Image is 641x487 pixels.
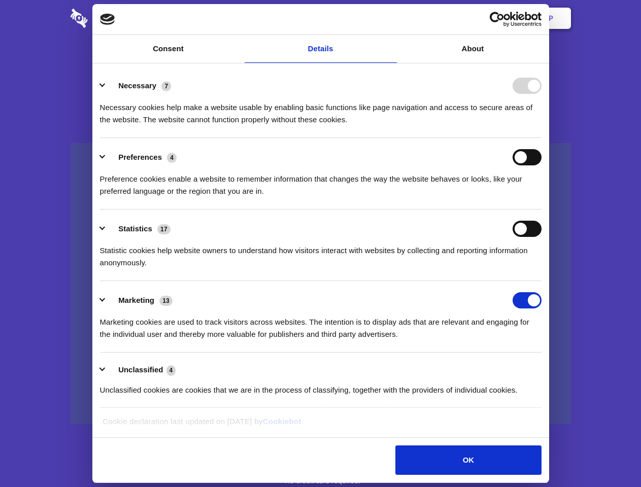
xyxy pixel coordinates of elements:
span: 17 [157,224,171,234]
h4: Auto-redaction of sensitive data, encrypted data sharing and self-destructing private chats. Shar... [71,92,571,126]
a: About [397,35,549,63]
img: logo [100,14,115,25]
h1: Eliminate Slack Data Loss. [71,46,571,82]
div: Unclassified cookies are cookies that we are in the process of classifying, together with the pro... [100,376,542,396]
label: Statistics [118,224,152,233]
span: 13 [159,296,173,306]
button: Preferences (4) [100,149,183,165]
div: Statistic cookies help website owners to understand how visitors interact with websites by collec... [100,237,542,269]
span: 4 [167,153,177,163]
div: Preference cookies enable a website to remember information that changes the way the website beha... [100,165,542,197]
button: Marketing (13) [100,292,179,308]
label: Preferences [118,153,162,161]
img: logo-wordmark-white-trans-d4663122ce5f474addd5e946df7df03e33cb6a1c49d2221995e7729f52c070b2.svg [71,9,157,28]
a: Wistia video thumbnail [71,143,571,425]
button: OK [395,445,541,475]
label: Necessary [118,81,156,90]
label: Marketing [118,296,154,304]
button: Unclassified (4) [100,364,182,376]
a: Pricing [298,3,342,34]
a: Login [460,3,504,34]
button: Necessary (7) [100,78,178,94]
span: 4 [166,365,176,375]
a: Consent [92,35,245,63]
button: Statistics (17) [100,221,177,237]
a: Cookiebot [263,417,301,426]
div: Cookie declaration last updated on [DATE] by [95,415,546,435]
span: 7 [161,81,171,91]
div: Marketing cookies are used to track visitors across websites. The intention is to display ads tha... [100,308,542,340]
a: Details [245,35,397,63]
a: Contact [412,3,458,34]
a: Usercentrics Cookiebot - opens in a new window [453,12,542,27]
div: Necessary cookies help make a website usable by enabling basic functions like page navigation and... [100,94,542,126]
iframe: Drift Widget Chat Controller [590,436,629,475]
